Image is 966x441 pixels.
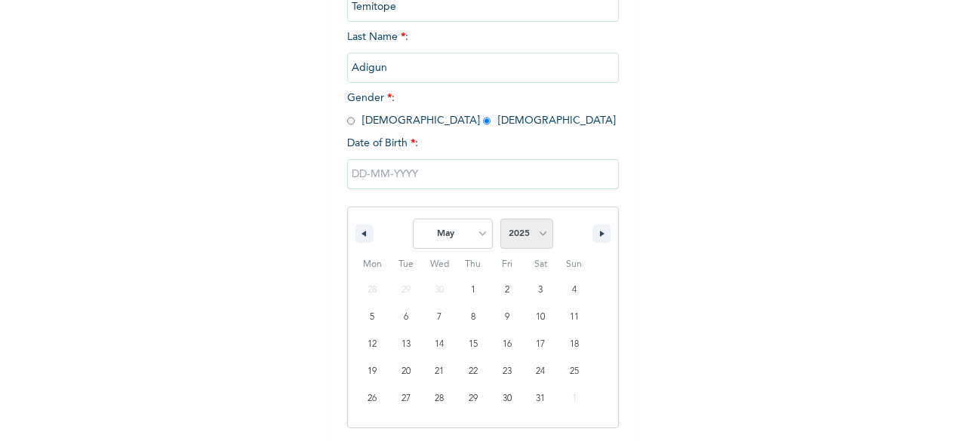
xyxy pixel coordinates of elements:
span: 3 [538,277,543,304]
button: 27 [389,385,423,412]
span: 31 [536,385,545,412]
button: 2 [490,277,524,304]
span: 22 [469,358,478,385]
button: 1 [457,277,491,304]
span: Wed [423,253,457,277]
span: 5 [370,304,374,331]
button: 6 [389,304,423,331]
span: Thu [457,253,491,277]
span: 28 [435,385,444,412]
button: 31 [524,385,558,412]
button: 23 [490,358,524,385]
span: Tue [389,253,423,277]
button: 7 [423,304,457,331]
button: 9 [490,304,524,331]
span: 12 [368,331,377,358]
span: 8 [471,304,475,331]
span: 24 [536,358,545,385]
span: 21 [435,358,444,385]
span: 11 [570,304,579,331]
span: 7 [437,304,441,331]
button: 8 [457,304,491,331]
button: 17 [524,331,558,358]
button: 26 [355,385,389,412]
button: 15 [457,331,491,358]
button: 3 [524,277,558,304]
input: DD-MM-YYYY [347,159,619,189]
input: Enter your last name [347,53,619,83]
span: 19 [368,358,377,385]
button: 30 [490,385,524,412]
span: Sun [557,253,591,277]
span: 20 [401,358,411,385]
span: 25 [570,358,579,385]
span: 13 [401,331,411,358]
span: 27 [401,385,411,412]
button: 10 [524,304,558,331]
button: 18 [557,331,591,358]
span: 15 [469,331,478,358]
span: 6 [404,304,408,331]
button: 22 [457,358,491,385]
span: Last Name : [347,32,619,73]
span: 29 [469,385,478,412]
span: 23 [503,358,512,385]
span: Gender : [DEMOGRAPHIC_DATA] [DEMOGRAPHIC_DATA] [347,93,616,126]
span: 14 [435,331,444,358]
span: 10 [536,304,545,331]
span: 1 [471,277,475,304]
span: 18 [570,331,579,358]
button: 5 [355,304,389,331]
button: 12 [355,331,389,358]
button: 28 [423,385,457,412]
span: 30 [503,385,512,412]
button: 21 [423,358,457,385]
span: Sat [524,253,558,277]
button: 4 [557,277,591,304]
button: 16 [490,331,524,358]
button: 13 [389,331,423,358]
span: 26 [368,385,377,412]
span: 16 [503,331,512,358]
span: Fri [490,253,524,277]
button: 29 [457,385,491,412]
span: Mon [355,253,389,277]
span: Date of Birth : [347,136,418,152]
span: 4 [572,277,577,304]
button: 24 [524,358,558,385]
span: 17 [536,331,545,358]
span: 9 [505,304,509,331]
button: 11 [557,304,591,331]
span: 2 [505,277,509,304]
button: 19 [355,358,389,385]
button: 20 [389,358,423,385]
button: 14 [423,331,457,358]
button: 25 [557,358,591,385]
